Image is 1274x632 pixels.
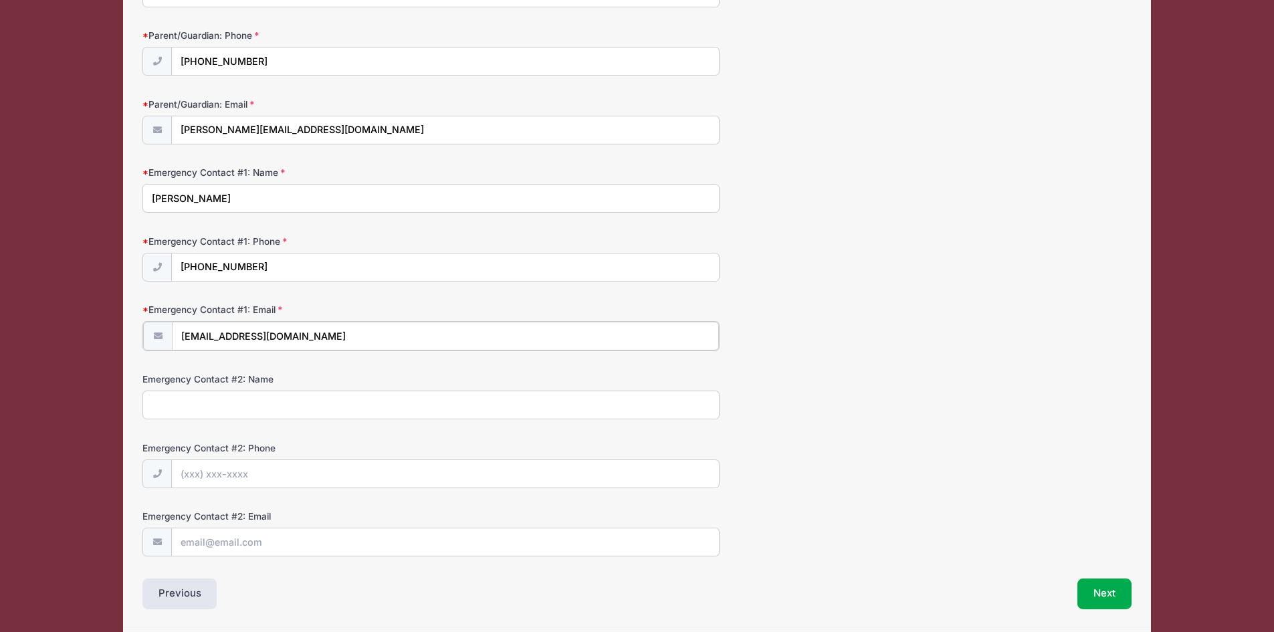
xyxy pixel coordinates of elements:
button: Previous [142,578,217,609]
label: Emergency Contact #2: Phone [142,441,472,455]
input: (xxx) xxx-xxxx [171,47,720,76]
label: Emergency Contact #2: Email [142,510,472,523]
input: email@email.com [171,116,720,144]
input: (xxx) xxx-xxxx [171,253,720,282]
label: Emergency Contact #1: Name [142,166,472,179]
input: (xxx) xxx-xxxx [171,459,720,488]
label: Emergency Contact #2: Name [142,373,472,386]
label: Emergency Contact #1: Phone [142,235,472,248]
input: email@email.com [172,322,719,350]
button: Next [1077,578,1132,609]
label: Parent/Guardian: Phone [142,29,472,42]
label: Parent/Guardian: Email [142,98,472,111]
input: email@email.com [171,528,720,556]
label: Emergency Contact #1: Email [142,303,472,316]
